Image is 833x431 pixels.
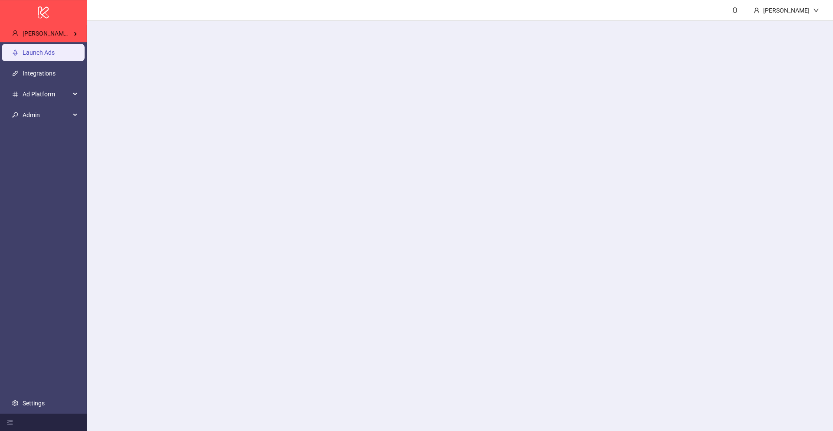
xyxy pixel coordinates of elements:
[23,106,70,124] span: Admin
[23,86,70,103] span: Ad Platform
[813,7,819,13] span: down
[732,7,738,13] span: bell
[754,7,760,13] span: user
[760,6,813,15] div: [PERSON_NAME]
[23,49,55,56] a: Launch Ads
[23,400,45,407] a: Settings
[12,30,18,36] span: user
[23,70,56,77] a: Integrations
[12,112,18,118] span: key
[23,30,88,37] span: [PERSON_NAME] Kitchn
[12,91,18,97] span: number
[7,419,13,425] span: menu-fold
